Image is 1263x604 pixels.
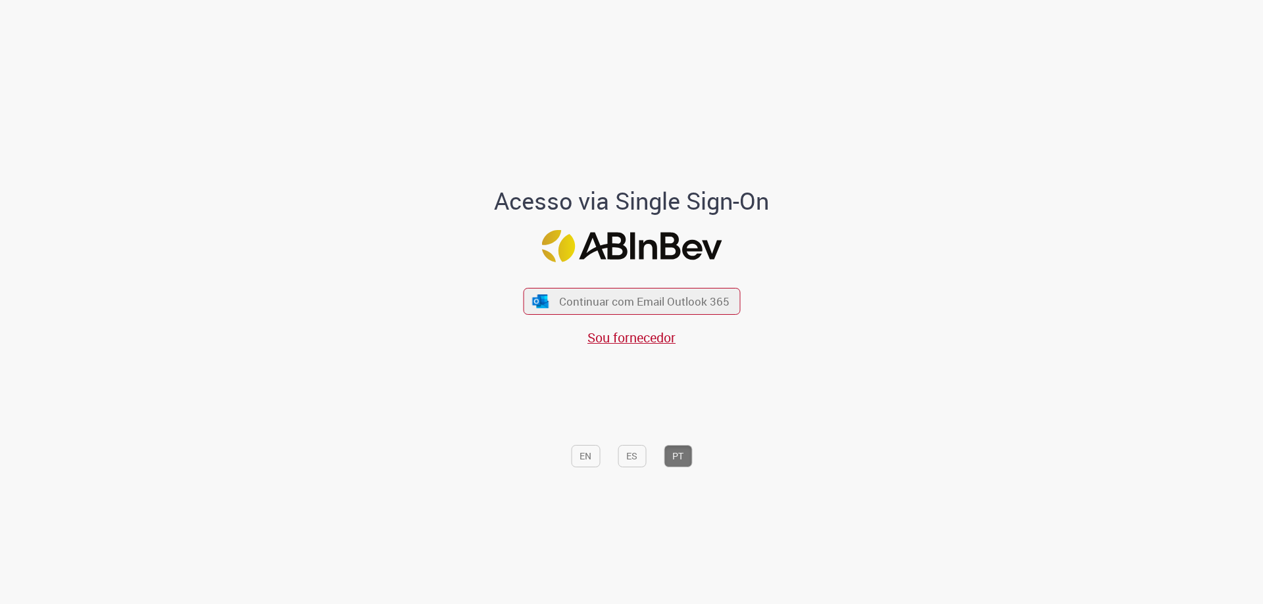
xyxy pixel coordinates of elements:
img: ícone Azure/Microsoft 360 [532,294,550,308]
a: Sou fornecedor [587,329,676,346]
button: EN [571,445,600,467]
button: ES [618,445,646,467]
button: PT [664,445,692,467]
span: Continuar com Email Outlook 365 [559,294,730,309]
h1: Acesso via Single Sign-On [449,188,814,214]
button: ícone Azure/Microsoft 360 Continuar com Email Outlook 365 [523,288,740,315]
img: Logo ABInBev [541,230,722,262]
